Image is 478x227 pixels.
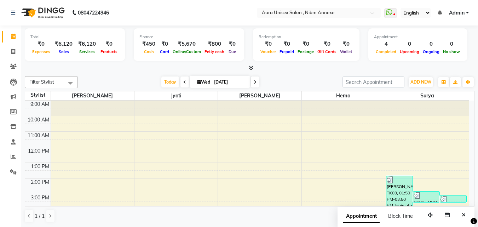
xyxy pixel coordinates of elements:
[343,210,380,223] span: Appointment
[316,49,338,54] span: Gift Cards
[203,40,226,48] div: ₹800
[158,49,171,54] span: Card
[374,49,398,54] span: Completed
[29,194,51,202] div: 3:00 PM
[57,49,71,54] span: Sales
[342,76,404,87] input: Search Appointment
[259,34,354,40] div: Redemption
[195,79,212,85] span: Wed
[398,40,421,48] div: 0
[398,49,421,54] span: Upcoming
[259,40,278,48] div: ₹0
[441,49,462,54] span: No show
[212,77,247,87] input: 2025-09-03
[227,49,238,54] span: Due
[226,40,238,48] div: ₹0
[421,49,441,54] span: Ongoing
[441,40,462,48] div: 0
[30,40,52,48] div: ₹0
[440,195,466,202] div: [PERSON_NAME], TK02, 03:05 PM-03:35 PM, Haircut - Haircut & Finish- Men (W/O Wash)
[161,76,179,87] span: Today
[139,34,238,40] div: Finance
[409,77,433,87] button: ADD NEW
[459,210,469,221] button: Close
[30,49,52,54] span: Expenses
[29,163,51,170] div: 1:00 PM
[29,79,54,85] span: Filter Stylist
[26,116,51,124] div: 10:00 AM
[134,91,218,100] span: Jyoti
[385,91,469,100] span: Surya
[18,3,67,23] img: logo
[171,40,203,48] div: ₹5,670
[78,3,109,23] b: 08047224946
[29,101,51,108] div: 9:00 AM
[51,91,134,100] span: [PERSON_NAME]
[139,40,158,48] div: ₹450
[421,40,441,48] div: 0
[203,49,226,54] span: Petty cash
[218,91,301,100] span: [PERSON_NAME]
[296,49,316,54] span: Package
[374,34,462,40] div: Appointment
[27,147,51,155] div: 12:00 PM
[259,49,278,54] span: Voucher
[302,91,385,100] span: Hema
[26,132,51,139] div: 11:00 AM
[99,40,119,48] div: ₹0
[413,192,439,202] div: sunny, TK01, 02:50 PM-03:35 PM, [PERSON_NAME] Styling - Shaving,Hair Styling
[338,49,354,54] span: Wallet
[449,9,465,17] span: Admin
[316,40,338,48] div: ₹0
[388,213,413,219] span: Block Time
[25,91,51,99] div: Stylist
[171,49,203,54] span: Online/Custom
[99,49,119,54] span: Products
[278,40,296,48] div: ₹0
[386,176,413,206] div: [PERSON_NAME], TK03, 01:50 PM-03:50 PM, Haircut - Haircut & Finish- Woman,Colour - Touchup Applic...
[374,40,398,48] div: 4
[296,40,316,48] div: ₹0
[75,40,99,48] div: ₹6,120
[158,40,171,48] div: ₹0
[77,49,97,54] span: Services
[142,49,156,54] span: Cash
[30,34,119,40] div: Total
[29,178,51,186] div: 2:00 PM
[278,49,296,54] span: Prepaid
[35,212,45,220] span: 1 / 1
[410,79,431,85] span: ADD NEW
[338,40,354,48] div: ₹0
[52,40,75,48] div: ₹6,120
